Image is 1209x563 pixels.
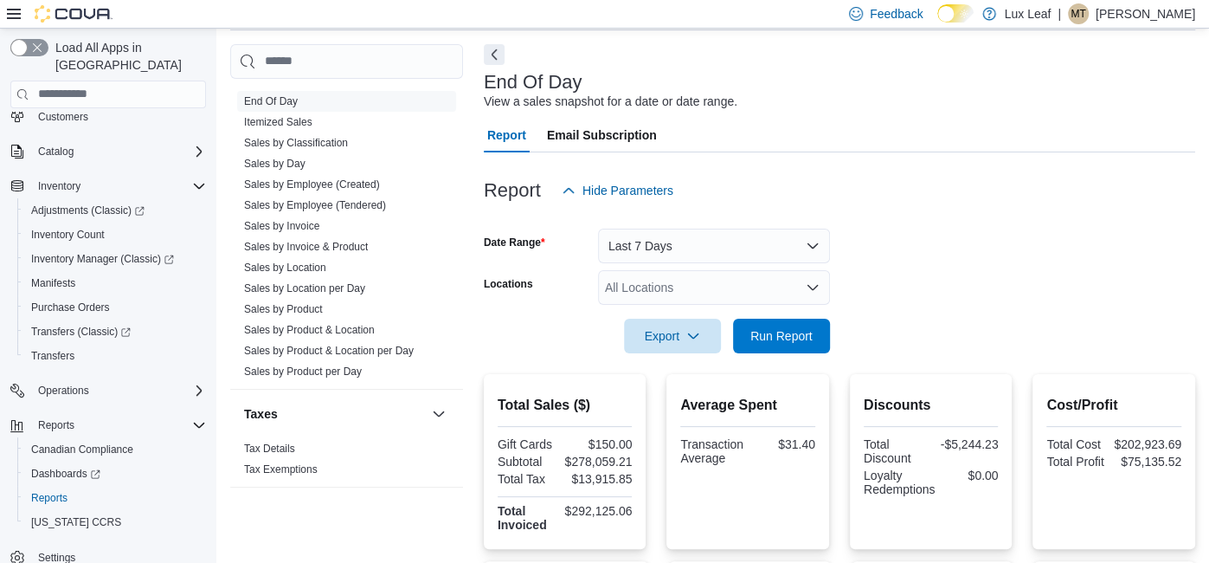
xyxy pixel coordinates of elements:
span: Inventory Manager (Classic) [24,249,206,269]
div: Total Profit [1046,455,1110,469]
a: Sales by Product & Location [244,324,375,336]
button: Export [624,319,721,353]
button: Catalog [3,139,213,164]
div: Gift Cards [498,437,562,451]
button: Operations [31,380,96,401]
a: Sales by Invoice [244,220,319,232]
button: Inventory [3,174,213,198]
a: Sales by Employee (Created) [244,178,380,191]
span: Inventory [31,176,206,197]
div: Total Cost [1046,437,1107,451]
a: Inventory Manager (Classic) [17,247,213,271]
span: Hide Parameters [582,182,673,199]
button: Purchase Orders [17,295,213,320]
button: Catalog [31,141,80,162]
p: [PERSON_NAME] [1096,3,1195,24]
div: -$5,244.23 [935,437,999,451]
span: Manifests [24,273,206,294]
div: Taxes [230,438,463,487]
a: Dashboards [17,462,213,486]
button: Manifests [17,271,213,295]
span: Inventory Count [24,224,206,245]
div: $278,059.21 [564,455,632,469]
span: Email Subscription [547,118,657,152]
label: Date Range [484,236,545,249]
button: Reports [31,415,81,436]
span: Inventory Count [31,228,105,242]
button: Taxes [428,404,449,424]
span: Manifests [31,276,75,290]
a: Transfers (Classic) [24,321,138,342]
div: Subtotal [498,455,558,469]
span: Dashboards [31,467,100,481]
strong: Total Invoiced [498,504,547,532]
input: Dark Mode [937,4,974,23]
span: Reports [31,491,68,505]
span: Sales by Day [244,157,305,171]
a: Sales by Employee (Tendered) [244,199,386,211]
span: Inventory Manager (Classic) [31,252,174,266]
p: | [1058,3,1061,24]
span: Reports [31,415,206,436]
span: Report [487,118,526,152]
a: [US_STATE] CCRS [24,512,128,533]
a: Sales by Product [244,303,323,315]
a: Sales by Product & Location per Day [244,345,414,357]
a: Adjustments (Classic) [17,198,213,223]
div: Total Tax [498,472,562,486]
div: $13,915.85 [569,472,633,486]
span: Transfers [31,349,74,363]
a: Adjustments (Classic) [24,200,151,221]
h2: Total Sales ($) [498,395,633,416]
span: Washington CCRS [24,512,206,533]
h2: Average Spent [680,395,815,416]
span: Adjustments (Classic) [31,204,145,217]
h3: Taxes [244,405,278,423]
span: Run Report [750,327,813,345]
button: Canadian Compliance [17,437,213,462]
span: Customers [31,106,206,127]
a: Inventory Count [24,224,112,245]
a: Sales by Day [244,158,305,170]
button: Hide Parameters [555,173,680,208]
div: View a sales snapshot for a date or date range. [484,93,737,111]
span: [US_STATE] CCRS [31,515,121,529]
button: Last 7 Days [598,229,830,263]
div: $292,125.06 [564,504,632,518]
h3: End Of Day [484,72,582,93]
button: Reports [17,486,213,510]
a: Manifests [24,273,82,294]
span: Canadian Compliance [24,439,206,460]
div: $150.00 [569,437,633,451]
a: Sales by Location [244,262,326,274]
button: Taxes [244,405,425,423]
span: Sales by Location per Day [244,281,365,295]
h2: Discounts [864,395,999,416]
span: Sales by Employee (Tendered) [244,198,386,212]
button: Customers [3,104,213,129]
span: Adjustments (Classic) [24,200,206,221]
span: Itemized Sales [244,115,312,129]
div: $202,923.69 [1114,437,1181,451]
h2: Cost/Profit [1046,395,1181,416]
button: Run Report [733,319,830,353]
span: Purchase Orders [31,301,110,314]
span: Dashboards [24,463,206,484]
span: Tax Details [244,442,295,456]
span: Catalog [38,145,74,159]
a: Transfers (Classic) [17,320,213,344]
a: End Of Day [244,95,298,107]
span: Sales by Employee (Created) [244,178,380,191]
span: Transfers [24,346,206,366]
a: Sales by Classification [244,137,348,149]
span: Sales by Invoice & Product [244,240,368,254]
span: Sales by Product per Day [244,365,362,379]
div: Total Discount [864,437,928,465]
span: Customers [38,110,88,124]
span: Sales by Classification [244,136,348,150]
div: Marissa Trottier [1068,3,1089,24]
span: Purchase Orders [24,297,206,318]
